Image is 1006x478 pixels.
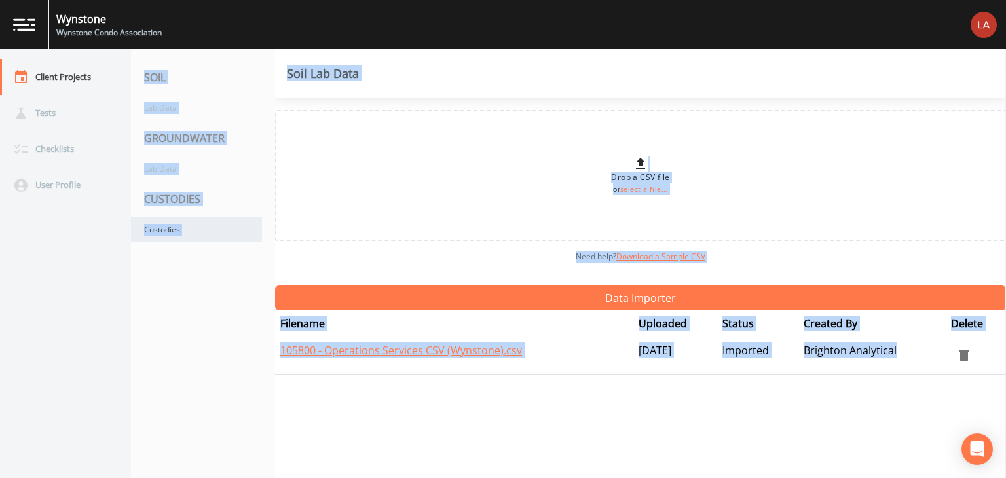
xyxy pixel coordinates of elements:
th: Status [717,310,798,337]
a: select a file... [620,185,668,194]
div: Wynstone Condo Association [56,27,162,39]
td: Brighton Analytical [798,337,946,375]
div: Wynstone [56,11,162,27]
th: Filename [275,310,633,337]
div: GROUNDWATER [131,120,275,156]
div: CUSTODIES [131,181,275,217]
th: Delete [946,310,1006,337]
th: Created By [798,310,946,337]
a: Custodies [131,217,262,242]
div: Drop a CSV file [611,156,669,195]
img: bd2ccfa184a129701e0c260bc3a09f9b [971,12,997,38]
div: SOIL [131,59,275,96]
th: Uploaded [633,310,717,337]
td: [DATE] [633,337,717,375]
a: Download a Sample CSV [616,251,705,262]
a: Lab Data [131,96,262,120]
div: Soil Lab Data [287,68,359,79]
button: Data Importer [275,285,1006,310]
div: Open Intercom Messenger [961,433,993,465]
img: logo [13,18,35,31]
a: Lab Data [131,156,262,181]
span: Need help? [576,251,705,262]
a: 105800 - Operations Services CSV (Wynstone).csv [280,343,522,358]
button: delete [951,342,977,369]
small: or [613,185,668,194]
td: Imported [717,337,798,375]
